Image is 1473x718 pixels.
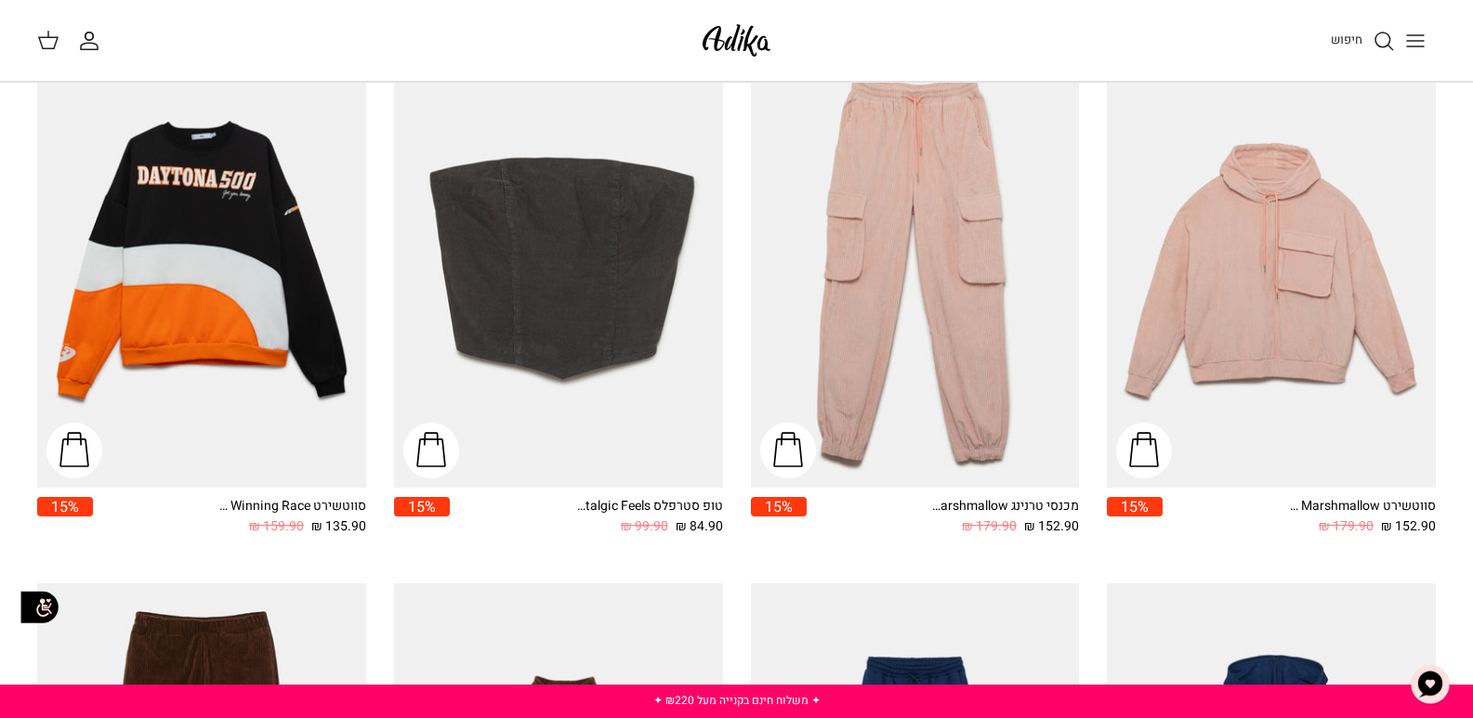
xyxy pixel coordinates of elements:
a: סווטשירט Winning Race אוברסייז [37,49,366,488]
span: 15% [1107,497,1163,516]
a: 15% [1107,497,1163,537]
span: חיפוש [1331,31,1362,48]
button: Toggle menu [1395,20,1436,61]
span: 84.90 ₪ [676,516,723,537]
span: 99.90 ₪ [621,516,668,537]
a: 15% [394,497,450,537]
span: 15% [751,497,807,516]
span: 15% [394,497,450,516]
a: חיפוש [1331,30,1395,52]
a: טופ סטרפלס Nostalgic Feels קורדרוי 84.90 ₪ 99.90 ₪ [450,497,723,537]
button: צ'אט [1402,657,1458,712]
a: מכנסי טרנינג Walking On Marshmallow 152.90 ₪ 179.90 ₪ [807,497,1080,537]
img: accessibility_icon02.svg [14,582,65,633]
div: סווטשירט Winning Race אוברסייז [217,497,366,516]
a: 15% [37,497,93,537]
span: 152.90 ₪ [1024,516,1079,537]
a: סווטשירט Winning Race אוברסייז 135.90 ₪ 159.90 ₪ [93,497,366,537]
span: 15% [37,497,93,516]
div: סווטשירט Walking On Marshmallow [1287,497,1436,516]
a: טופ סטרפלס Nostalgic Feels קורדרוי [394,49,723,488]
a: החשבון שלי [78,30,108,52]
span: 179.90 ₪ [1319,516,1374,537]
a: סווטשירט Walking On Marshmallow 152.90 ₪ 179.90 ₪ [1163,497,1436,537]
span: 179.90 ₪ [962,516,1017,537]
a: מכנסי טרנינג Walking On Marshmallow [751,49,1080,488]
img: Adika IL [697,19,776,62]
span: 159.90 ₪ [249,516,304,537]
div: טופ סטרפלס Nostalgic Feels קורדרוי [574,497,723,516]
a: ✦ משלוח חינם בקנייה מעל ₪220 ✦ [653,692,821,709]
a: 15% [751,497,807,537]
a: סווטשירט Walking On Marshmallow [1107,49,1436,488]
span: 135.90 ₪ [311,516,366,537]
span: 152.90 ₪ [1381,516,1436,537]
div: מכנסי טרנינג Walking On Marshmallow [930,497,1079,516]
